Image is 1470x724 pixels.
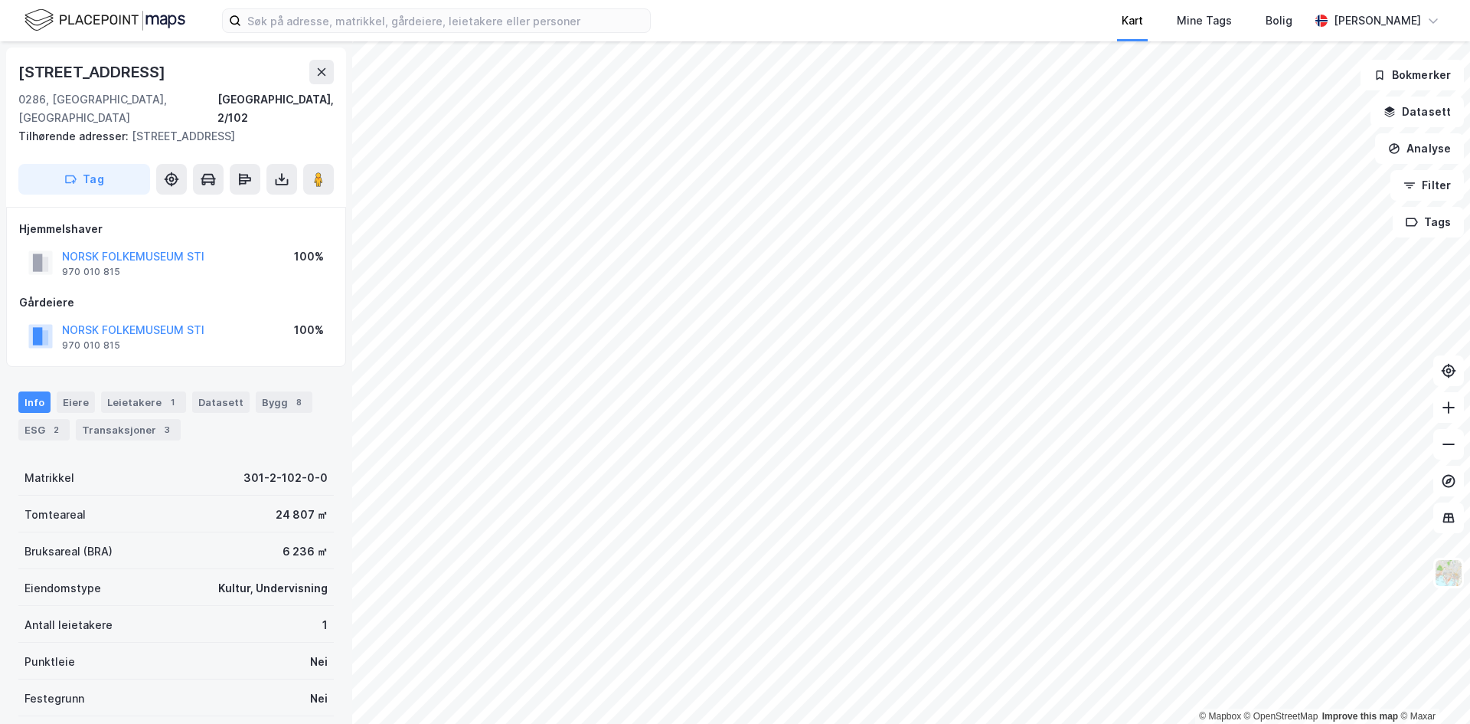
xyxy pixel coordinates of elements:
div: 0286, [GEOGRAPHIC_DATA], [GEOGRAPHIC_DATA] [18,90,217,127]
div: [STREET_ADDRESS] [18,127,322,146]
div: Mine Tags [1177,11,1232,30]
a: Improve this map [1322,711,1398,722]
div: Nei [310,690,328,708]
div: Bruksareal (BRA) [24,542,113,561]
div: Punktleie [24,653,75,671]
div: 8 [291,395,306,410]
div: Bolig [1266,11,1292,30]
div: 301-2-102-0-0 [243,469,328,487]
div: 100% [294,321,324,339]
div: 970 010 815 [62,339,120,352]
iframe: Chat Widget [1393,650,1470,724]
div: Hjemmelshaver [19,220,333,238]
div: Gårdeiere [19,293,333,312]
div: Matrikkel [24,469,74,487]
button: Tag [18,164,150,195]
button: Analyse [1375,133,1464,164]
a: Mapbox [1199,711,1241,722]
div: 2 [48,422,64,437]
input: Søk på adresse, matrikkel, gårdeiere, leietakere eller personer [241,9,650,32]
img: Z [1434,559,1463,588]
button: Bokmerker [1361,60,1464,90]
div: ESG [18,419,70,441]
img: logo.f888ab2527a4732fd821a326f86c7f29.svg [24,7,185,34]
div: [PERSON_NAME] [1334,11,1421,30]
div: Kart [1122,11,1143,30]
div: Datasett [192,391,250,413]
div: Leietakere [101,391,186,413]
div: Nei [310,653,328,671]
div: Tomteareal [24,506,86,524]
div: Kultur, Undervisning [218,579,328,598]
div: Transaksjoner [76,419,181,441]
div: Eiere [57,391,95,413]
div: 1 [165,395,180,410]
div: Eiendomstype [24,579,101,598]
div: Info [18,391,51,413]
div: 6 236 ㎡ [283,542,328,561]
a: OpenStreetMap [1244,711,1318,722]
div: 24 807 ㎡ [276,506,328,524]
button: Datasett [1370,97,1464,127]
div: [GEOGRAPHIC_DATA], 2/102 [217,90,334,127]
button: Tags [1393,207,1464,238]
div: 1 [322,616,328,634]
div: 3 [159,422,175,437]
div: Festegrunn [24,690,84,708]
div: Bygg [256,391,312,413]
div: [STREET_ADDRESS] [18,60,168,84]
div: 100% [294,247,324,266]
div: Antall leietakere [24,616,113,634]
span: Tilhørende adresser: [18,129,132,143]
button: Filter [1390,170,1464,201]
div: 970 010 815 [62,266,120,278]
